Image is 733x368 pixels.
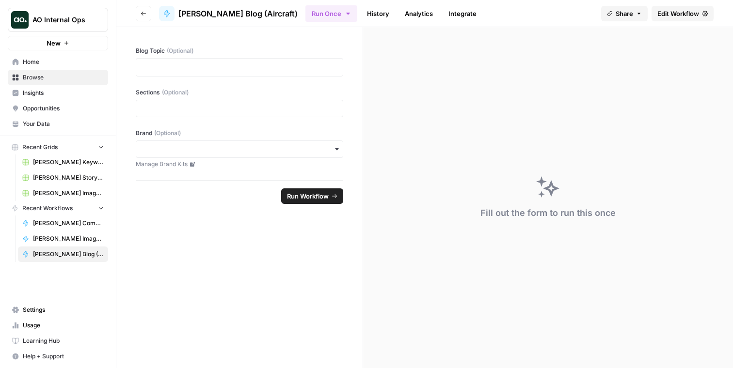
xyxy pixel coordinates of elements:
[33,189,104,198] span: [PERSON_NAME] Image Selector (Aircraft) Grid
[23,306,104,314] span: Settings
[23,337,104,345] span: Learning Hub
[162,88,189,97] span: (Optional)
[8,116,108,132] a: Your Data
[23,89,104,97] span: Insights
[178,8,298,19] span: [PERSON_NAME] Blog (Aircraft)
[8,318,108,333] a: Usage
[154,129,181,138] span: (Optional)
[167,46,193,55] span: (Optional)
[23,352,104,361] span: Help + Support
[136,129,343,138] label: Brand
[33,250,104,259] span: [PERSON_NAME] Blog (Aircraft)
[33,158,104,167] span: [PERSON_NAME] Keyword Analyzer (Aircraft) Grid
[8,54,108,70] a: Home
[287,191,329,201] span: Run Workflow
[18,170,108,185] a: [PERSON_NAME] Story (Aircraft) Grid
[47,38,61,48] span: New
[657,9,699,18] span: Edit Workflow
[33,173,104,182] span: [PERSON_NAME] Story (Aircraft) Grid
[23,73,104,82] span: Browse
[305,5,357,22] button: Run Once
[8,70,108,85] a: Browse
[22,204,73,213] span: Recent Workflows
[652,6,714,21] a: Edit Workflow
[8,8,108,32] button: Workspace: AO Internal Ops
[18,215,108,231] a: [PERSON_NAME] Competitor Analyzer (Aircraft)
[18,154,108,170] a: [PERSON_NAME] Keyword Analyzer (Aircraft) Grid
[159,6,298,21] a: [PERSON_NAME] Blog (Aircraft)
[18,246,108,262] a: [PERSON_NAME] Blog (Aircraft)
[18,185,108,201] a: [PERSON_NAME] Image Selector (Aircraft) Grid
[443,6,482,21] a: Integrate
[281,188,343,204] button: Run Workflow
[8,101,108,116] a: Opportunities
[136,88,343,97] label: Sections
[8,349,108,364] button: Help + Support
[361,6,395,21] a: History
[399,6,439,21] a: Analytics
[136,160,343,169] a: Manage Brand Kits
[601,6,648,21] button: Share
[33,234,104,243] span: [PERSON_NAME] Image Selector (Aircraft)
[136,46,343,55] label: Blog Topic
[616,9,633,18] span: Share
[32,15,91,25] span: AO Internal Ops
[8,140,108,154] button: Recent Grids
[8,85,108,101] a: Insights
[8,36,108,50] button: New
[33,219,104,228] span: [PERSON_NAME] Competitor Analyzer (Aircraft)
[8,302,108,318] a: Settings
[11,11,29,29] img: AO Internal Ops Logo
[23,58,104,66] span: Home
[23,321,104,330] span: Usage
[23,104,104,113] span: Opportunities
[480,206,616,220] div: Fill out the form to run this once
[8,201,108,215] button: Recent Workflows
[8,333,108,349] a: Learning Hub
[22,143,58,152] span: Recent Grids
[23,120,104,128] span: Your Data
[18,231,108,246] a: [PERSON_NAME] Image Selector (Aircraft)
